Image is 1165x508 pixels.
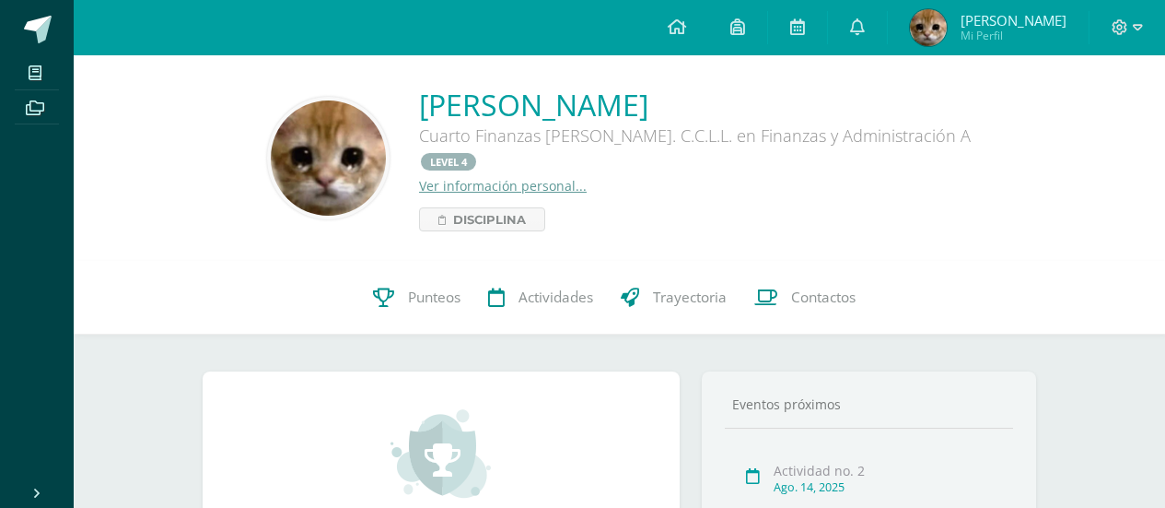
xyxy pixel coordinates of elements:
a: Disciplina [419,207,545,231]
span: Mi Perfil [961,28,1066,43]
div: Ago. 14, 2025 [774,479,1006,495]
span: Actividades [518,289,593,308]
a: [PERSON_NAME] [419,85,972,124]
span: Trayectoria [653,289,727,308]
div: Eventos próximos [725,396,1013,413]
a: Punteos [359,261,474,335]
a: Trayectoria [607,261,740,335]
a: LEVEL 4 [421,153,476,171]
img: achievement_small.png [390,408,491,500]
a: Ver información personal... [419,177,587,195]
a: Contactos [740,261,869,335]
img: be4ca72abc722e06e46208316f267817.png [271,100,386,216]
div: Cuarto Finanzas [PERSON_NAME]. C.C.L.L. en Finanzas y Administración A [419,124,972,177]
img: 8762b6bb3af3da8fe1474ae5a1e34521.png [910,9,947,46]
span: Disciplina [453,208,526,230]
a: Actividades [474,261,607,335]
span: [PERSON_NAME] [961,11,1066,30]
div: Actividad no. 2 [774,462,1006,479]
span: Punteos [408,289,460,308]
span: Contactos [791,289,856,308]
